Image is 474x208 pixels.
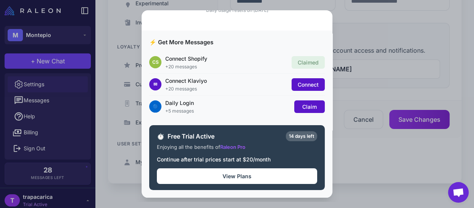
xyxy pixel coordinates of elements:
button: View Plans [157,168,317,184]
button: Claimed [292,56,325,69]
div: +20 messages [165,85,288,92]
div: Connect Shopify [165,55,288,63]
button: Claim [294,100,325,113]
div: +5 messages [165,108,290,114]
span: Daily usage resets on [DATE] [206,7,268,13]
span: ⏱️ [157,132,164,141]
span: Free Trial Active [168,132,283,141]
div: 🔵 [149,100,161,113]
div: +20 messages [165,63,288,70]
span: Raleon Pro [220,144,245,150]
button: Connect [292,78,325,91]
div: Conversa aberta [448,182,469,203]
div: Daily Login [165,99,290,107]
span: Claimed [298,59,319,66]
h3: ⚡ Get More Messages [149,38,325,47]
span: Claim [302,103,317,110]
div: ✉ [149,78,161,90]
div: CS [149,56,161,68]
span: Connect [298,81,319,88]
div: Connect Klaviyo [165,77,288,85]
div: Enjoying all the benefits of [157,144,317,151]
div: 14 days left [286,131,317,141]
span: Continue after trial prices start at $20/month [157,156,271,163]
